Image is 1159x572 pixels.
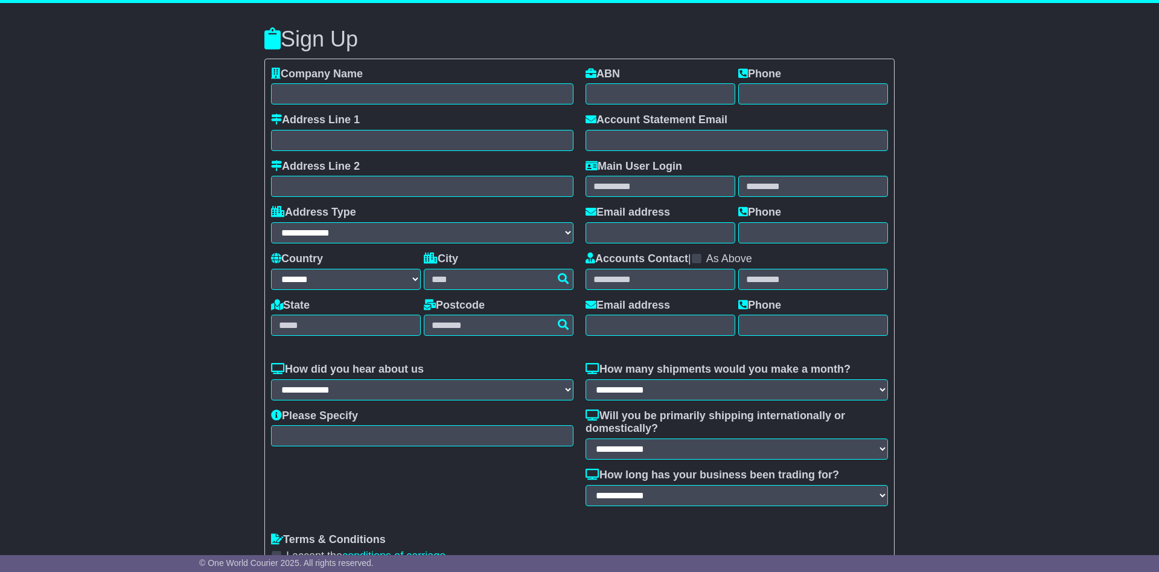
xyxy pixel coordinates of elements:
label: How did you hear about us [271,363,424,376]
div: | [586,252,888,269]
label: Will you be primarily shipping internationally or domestically? [586,410,888,435]
label: Please Specify [271,410,358,423]
label: Accounts Contact [586,252,688,266]
label: Account Statement Email [586,114,727,127]
label: Address Line 1 [271,114,360,127]
label: I accept the [286,550,445,563]
label: Address Type [271,206,356,219]
a: conditions of carriage [342,550,445,562]
label: As Above [706,252,752,266]
span: © One World Courier 2025. All rights reserved. [199,558,374,568]
label: Phone [738,299,781,312]
label: Email address [586,299,670,312]
label: City [424,252,458,266]
label: Company Name [271,68,363,81]
label: State [271,299,310,312]
label: ABN [586,68,620,81]
label: Email address [586,206,670,219]
h3: Sign Up [264,27,895,51]
label: How many shipments would you make a month? [586,363,851,376]
label: Main User Login [586,160,682,173]
label: Country [271,252,323,266]
label: Phone [738,206,781,219]
label: Terms & Conditions [271,533,386,547]
label: How long has your business been trading for? [586,469,839,482]
label: Postcode [424,299,485,312]
label: Phone [738,68,781,81]
label: Address Line 2 [271,160,360,173]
